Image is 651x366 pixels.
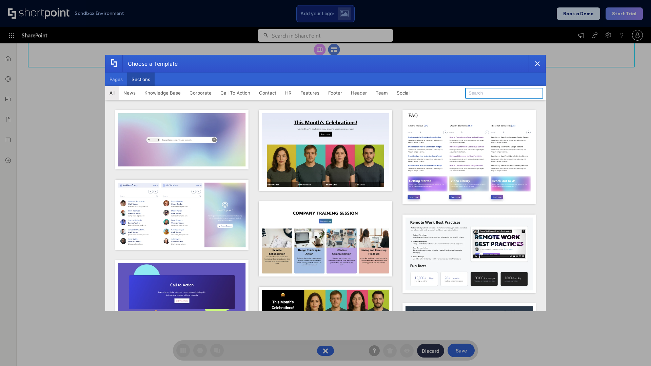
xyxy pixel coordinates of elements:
[281,86,296,100] button: HR
[216,86,255,100] button: Call To Action
[140,86,185,100] button: Knowledge Base
[119,86,140,100] button: News
[105,55,546,311] div: template selector
[105,86,119,100] button: All
[105,73,127,86] button: Pages
[185,86,216,100] button: Corporate
[122,55,178,72] div: Choose a Template
[392,86,414,100] button: Social
[465,88,543,99] input: Search
[371,86,392,100] button: Team
[296,86,324,100] button: Features
[347,86,371,100] button: Header
[255,86,281,100] button: Contact
[324,86,347,100] button: Footer
[127,73,155,86] button: Sections
[617,333,651,366] iframe: Chat Widget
